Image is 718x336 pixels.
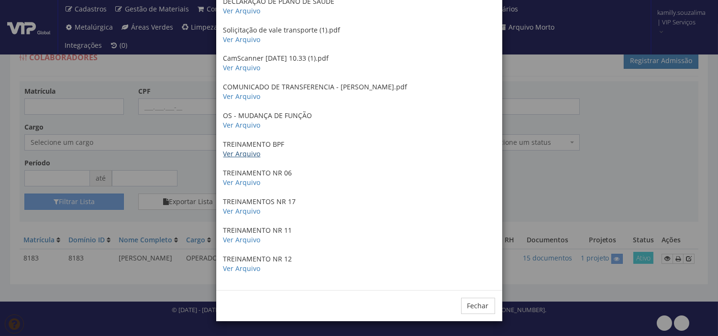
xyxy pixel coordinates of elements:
[223,197,495,216] p: TREINAMENTOS NR 17
[223,120,261,130] a: Ver Arquivo
[223,178,261,187] a: Ver Arquivo
[223,82,495,101] p: COMUNICADO DE TRANSFERENCIA - [PERSON_NAME].pdf
[223,63,261,72] a: Ver Arquivo
[223,206,261,216] a: Ver Arquivo
[223,140,495,159] p: TREINAMENTO BPF
[223,92,261,101] a: Ver Arquivo
[223,235,261,244] a: Ver Arquivo
[223,111,495,130] p: OS - MUDANÇA DE FUNÇÃO
[223,254,495,273] p: TREINAMENTO NR 12
[223,226,495,245] p: TREINAMENTO NR 11
[223,264,261,273] a: Ver Arquivo
[461,298,495,314] button: Fechar
[223,6,261,15] a: Ver Arquivo
[223,54,495,73] p: CamScanner [DATE] 10.33 (1).pdf
[223,35,261,44] a: Ver Arquivo
[223,25,495,44] p: Soliçitação de vale transporte (1).pdf
[223,149,261,158] a: Ver Arquivo
[223,168,495,187] p: TREINAMENTO NR 06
